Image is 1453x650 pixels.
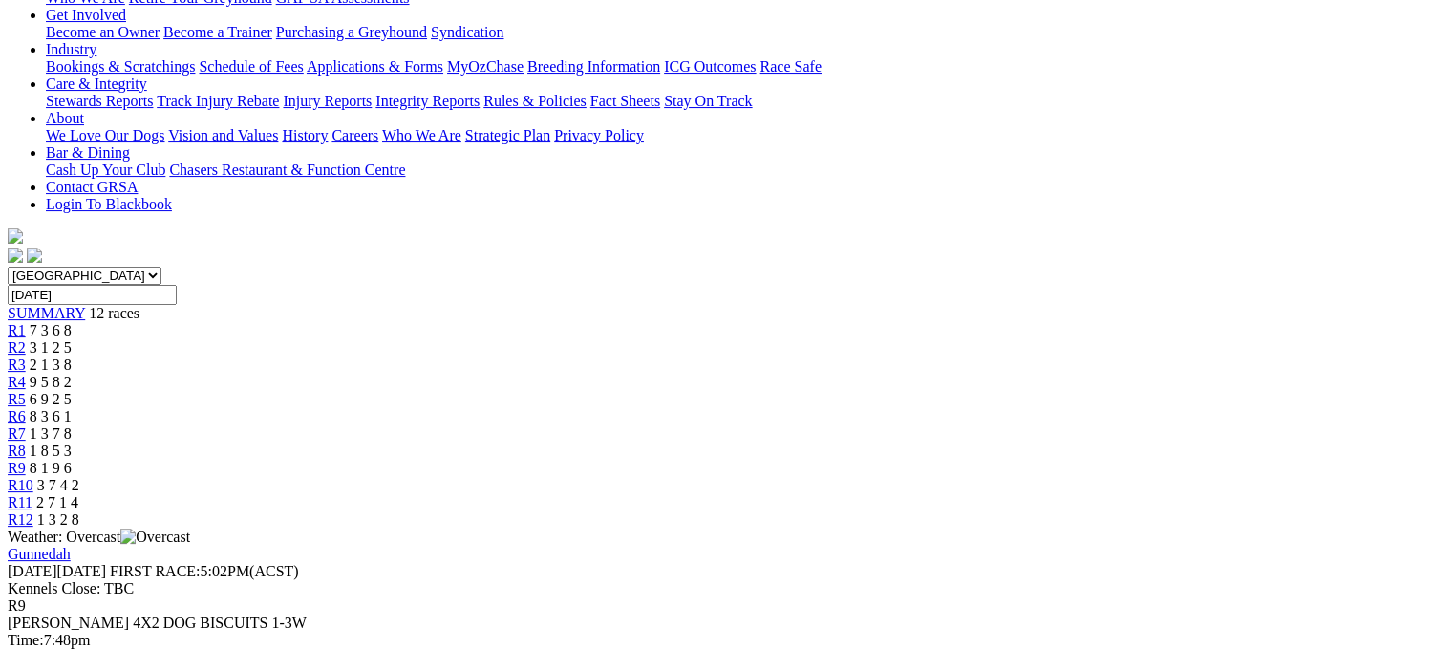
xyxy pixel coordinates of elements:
[46,162,165,178] a: Cash Up Your Club
[46,58,1445,76] div: Industry
[46,110,84,126] a: About
[8,322,26,338] a: R1
[46,93,1445,110] div: Care & Integrity
[759,58,821,75] a: Race Safe
[46,76,147,92] a: Care & Integrity
[447,58,524,75] a: MyOzChase
[8,580,1445,597] div: Kennels Close: TBC
[120,529,190,546] img: Overcast
[37,477,79,493] span: 3 7 4 2
[169,162,405,178] a: Chasers Restaurant & Function Centre
[282,127,328,143] a: History
[46,58,195,75] a: Bookings & Scratchings
[30,460,72,476] span: 8 1 9 6
[8,357,26,373] a: R3
[46,162,1445,179] div: Bar & Dining
[8,632,1445,649] div: 7:48pm
[375,93,480,109] a: Integrity Reports
[8,494,32,510] a: R11
[382,127,461,143] a: Who We Are
[283,93,372,109] a: Injury Reports
[199,58,303,75] a: Schedule of Fees
[163,24,272,40] a: Become a Trainer
[46,196,172,212] a: Login To Blackbook
[8,511,33,528] a: R12
[157,93,279,109] a: Track Injury Rebate
[46,127,164,143] a: We Love Our Dogs
[46,24,1445,41] div: Get Involved
[331,127,378,143] a: Careers
[8,248,23,263] img: facebook.svg
[664,58,756,75] a: ICG Outcomes
[30,391,72,407] span: 6 9 2 5
[8,443,26,459] a: R8
[46,41,96,57] a: Industry
[46,7,126,23] a: Get Involved
[30,443,72,459] span: 1 8 5 3
[8,285,177,305] input: Select date
[8,408,26,424] a: R6
[30,408,72,424] span: 8 3 6 1
[276,24,427,40] a: Purchasing a Greyhound
[46,144,130,161] a: Bar & Dining
[30,425,72,442] span: 1 3 7 8
[8,529,190,545] span: Weather: Overcast
[46,93,153,109] a: Stewards Reports
[110,563,299,579] span: 5:02PM(ACST)
[8,477,33,493] a: R10
[554,127,644,143] a: Privacy Policy
[527,58,660,75] a: Breeding Information
[46,24,160,40] a: Become an Owner
[307,58,443,75] a: Applications & Forms
[8,228,23,244] img: logo-grsa-white.png
[36,494,78,510] span: 2 7 1 4
[46,179,138,195] a: Contact GRSA
[89,305,139,321] span: 12 races
[8,425,26,442] a: R7
[30,339,72,356] span: 3 1 2 5
[8,391,26,407] a: R5
[664,93,752,109] a: Stay On Track
[30,357,72,373] span: 2 1 3 8
[8,632,44,648] span: Time:
[431,24,503,40] a: Syndication
[8,460,26,476] a: R9
[8,374,26,390] a: R4
[8,305,85,321] a: SUMMARY
[27,248,42,263] img: twitter.svg
[8,563,57,579] span: [DATE]
[8,546,71,562] a: Gunnedah
[37,511,79,528] span: 1 3 2 8
[8,339,26,356] a: R2
[110,563,200,579] span: FIRST RACE:
[30,322,72,338] span: 7 3 6 8
[590,93,660,109] a: Fact Sheets
[465,127,550,143] a: Strategic Plan
[30,374,72,390] span: 9 5 8 2
[8,563,106,579] span: [DATE]
[8,615,1445,632] div: [PERSON_NAME] 4X2 DOG BISCUITS 1-3W
[46,127,1445,144] div: About
[483,93,587,109] a: Rules & Policies
[8,597,26,614] span: R9
[168,127,278,143] a: Vision and Values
